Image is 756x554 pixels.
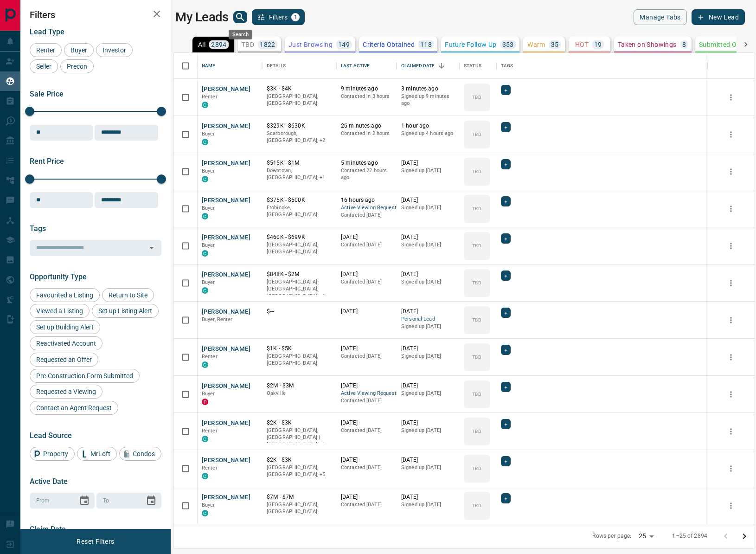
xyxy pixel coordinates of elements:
p: [DATE] [401,159,455,167]
button: more [724,462,738,476]
p: [DATE] [401,419,455,427]
div: Requested a Viewing [30,385,103,399]
span: Active Viewing Request [341,204,392,212]
div: + [501,233,511,244]
span: Claim Date [30,525,66,534]
div: Tags [501,53,513,79]
p: 8 [682,41,686,48]
button: more [724,90,738,104]
span: Renter [33,46,58,54]
div: + [501,419,511,429]
p: [DATE] [341,382,392,390]
button: [PERSON_NAME] [202,419,250,428]
div: Seller [30,59,58,73]
p: 9 minutes ago [341,85,392,93]
p: 19 [594,41,602,48]
button: [PERSON_NAME] [202,85,250,94]
p: Warm [527,41,545,48]
span: + [504,122,507,132]
button: Choose date [142,491,160,510]
div: Status [464,53,481,79]
div: + [501,382,511,392]
p: Submitted Offer [699,41,748,48]
button: more [724,239,738,253]
button: more [724,202,738,216]
span: Viewed a Listing [33,307,86,315]
span: Buyer [202,279,215,285]
div: Search [229,30,252,39]
div: condos.ca [202,176,208,182]
h1: My Leads [175,10,229,25]
span: + [504,494,507,503]
button: Reset Filters [70,534,120,549]
p: [DATE] [401,345,455,353]
button: [PERSON_NAME] [202,233,250,242]
div: Last Active [341,53,370,79]
p: TBD [472,131,481,138]
p: [GEOGRAPHIC_DATA], [GEOGRAPHIC_DATA] [267,241,332,256]
button: search button [233,11,247,23]
p: Contacted [DATE] [341,353,392,360]
span: 1 [292,14,299,20]
p: $2M - $3M [267,382,332,390]
p: All [198,41,205,48]
div: 25 [635,529,657,543]
div: condos.ca [202,287,208,294]
p: $460K - $699K [267,233,332,241]
p: [GEOGRAPHIC_DATA], [GEOGRAPHIC_DATA] [267,353,332,367]
p: TBD [472,502,481,509]
p: [DATE] [341,493,392,501]
span: Opportunity Type [30,272,87,281]
span: + [504,197,507,206]
button: [PERSON_NAME] [202,493,250,502]
span: Sale Price [30,90,64,98]
p: Toronto [267,427,332,449]
span: + [504,308,507,317]
div: Status [459,53,496,79]
div: + [501,196,511,206]
button: Go to next page [735,527,754,546]
p: Contacted 22 hours ago [341,167,392,181]
p: Contacted in 3 hours [341,93,392,100]
span: Set up Building Alert [33,323,97,331]
p: Contacted [DATE] [341,501,392,509]
span: Buyer [202,168,215,174]
span: Requested a Viewing [33,388,99,395]
button: [PERSON_NAME] [202,308,250,316]
span: + [504,419,507,429]
p: TBD [472,428,481,435]
div: condos.ca [202,102,208,108]
div: + [501,456,511,466]
p: [DATE] [401,308,455,316]
p: [DATE] [401,493,455,501]
div: MrLoft [77,447,117,461]
p: [DATE] [341,308,392,316]
button: [PERSON_NAME] [202,271,250,279]
p: Signed up [DATE] [401,427,455,434]
p: Etobicoke, [GEOGRAPHIC_DATA] [267,204,332,219]
span: Buyer [202,205,215,211]
span: Buyer [67,46,90,54]
p: $329K - $630K [267,122,332,130]
span: Condos [129,450,158,457]
span: Tags [30,224,46,233]
div: + [501,85,511,95]
p: [DATE] [341,456,392,464]
button: [PERSON_NAME] [202,456,250,465]
p: Signed up [DATE] [401,464,455,471]
button: [PERSON_NAME] [202,159,250,168]
p: 1–25 of 2894 [672,532,707,540]
p: Signed up [DATE] [401,241,455,249]
span: Reactivated Account [33,340,99,347]
button: more [724,499,738,513]
span: + [504,345,507,354]
button: more [724,387,738,401]
span: Renter [202,428,218,434]
button: more [724,313,738,327]
p: $2K - $3K [267,456,332,464]
div: Last Active [336,53,397,79]
div: + [501,493,511,503]
p: York Crosstown, Toronto [267,130,332,144]
span: Buyer [202,502,215,508]
span: MrLoft [87,450,114,457]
